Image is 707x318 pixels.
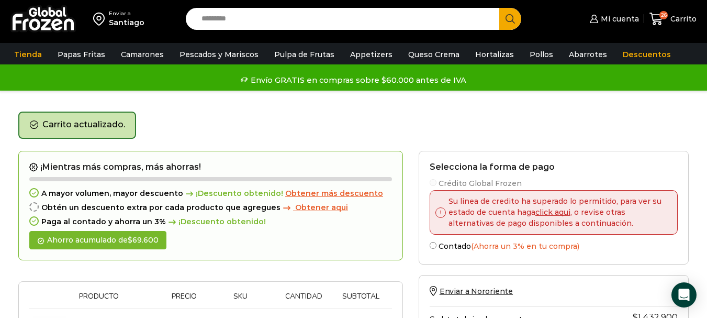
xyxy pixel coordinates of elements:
bdi: 69.600 [128,235,159,245]
span: 26 [659,11,668,19]
a: Queso Crema [403,45,465,64]
th: Producto [74,292,159,309]
div: Open Intercom Messenger [671,282,697,308]
a: Papas Fritas [52,45,110,64]
div: Ahorro acumulado de [29,231,166,249]
a: Pulpa de Frutas [269,45,340,64]
div: Carrito actualizado. [18,112,136,139]
a: Camarones [116,45,169,64]
th: Precio [159,292,209,309]
input: Contado(Ahorra un 3% en tu compra) [430,242,436,249]
div: Obtén un descuento extra por cada producto que agregues [29,203,392,212]
img: address-field-icon.svg [93,10,109,28]
a: Tienda [9,45,47,64]
span: ¡Descuento obtenido! [166,217,266,226]
label: Crédito Global Frozen [430,177,678,188]
span: Obtener aqui [295,203,348,212]
a: Descuentos [618,45,676,64]
span: Enviar a Nororiente [440,287,513,296]
a: Enviar a Nororiente [430,287,513,296]
th: Subtotal [335,292,387,309]
a: Pescados y Mariscos [174,45,264,64]
th: Cantidad [272,292,335,309]
a: Abarrotes [564,45,612,64]
a: click aqui [535,207,570,217]
div: A mayor volumen, mayor descuento [29,189,392,198]
a: Hortalizas [470,45,519,64]
span: (Ahorra un 3% en tu compra) [471,242,579,251]
span: ¡Descuento obtenido! [183,189,283,198]
a: 26 Carrito [649,7,697,31]
a: Obtener aqui [280,203,348,212]
th: Sku [209,292,272,309]
div: Enviar a [109,10,144,17]
div: Paga al contado y ahorra un 3% [29,217,392,226]
a: Obtener más descuento [285,189,383,198]
span: Mi cuenta [598,14,639,24]
span: Carrito [668,14,697,24]
a: Pollos [524,45,558,64]
input: Crédito Global Frozen [430,179,436,186]
label: Contado [430,240,678,251]
h2: Selecciona la forma de pago [430,162,678,172]
button: Search button [499,8,521,30]
a: Mi cuenta [587,8,638,29]
div: Santiago [109,17,144,28]
a: Appetizers [345,45,398,64]
p: Su linea de credito ha superado lo permitido, para ver su estado de cuenta haga , o revise otras ... [446,196,669,229]
span: $ [128,235,132,245]
h2: ¡Mientras más compras, más ahorras! [29,162,392,172]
